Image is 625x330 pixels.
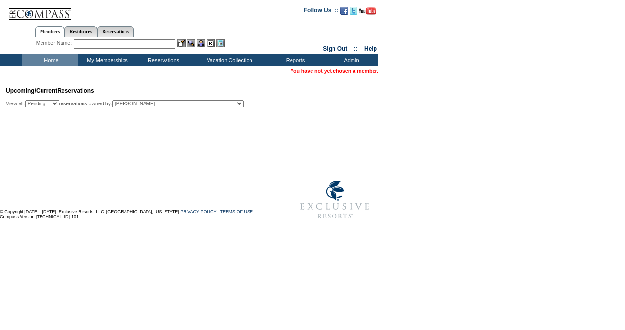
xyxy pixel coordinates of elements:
div: Member Name: [36,39,74,47]
span: Upcoming/Current [6,87,57,94]
img: Follow us on Twitter [350,7,357,15]
td: Reservations [134,54,190,66]
a: Sign Out [323,45,347,52]
td: Follow Us :: [304,6,338,18]
a: PRIVACY POLICY [180,209,216,214]
img: b_edit.gif [177,39,186,47]
span: You have not yet chosen a member. [291,68,378,74]
a: Follow us on Twitter [350,10,357,16]
span: :: [354,45,358,52]
td: Admin [322,54,378,66]
a: Members [35,26,65,37]
td: My Memberships [78,54,134,66]
img: Become our fan on Facebook [340,7,348,15]
a: Help [364,45,377,52]
a: TERMS OF USE [220,209,253,214]
img: Exclusive Resorts [291,175,378,224]
td: Reports [266,54,322,66]
span: Reservations [6,87,94,94]
img: View [187,39,195,47]
a: Become our fan on Facebook [340,10,348,16]
a: Subscribe to our YouTube Channel [359,10,376,16]
img: b_calculator.gif [216,39,225,47]
img: Subscribe to our YouTube Channel [359,7,376,15]
img: Impersonate [197,39,205,47]
img: Reservations [207,39,215,47]
td: Home [22,54,78,66]
a: Residences [64,26,97,37]
td: Vacation Collection [190,54,266,66]
div: View all: reservations owned by: [6,100,248,107]
a: Reservations [97,26,134,37]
